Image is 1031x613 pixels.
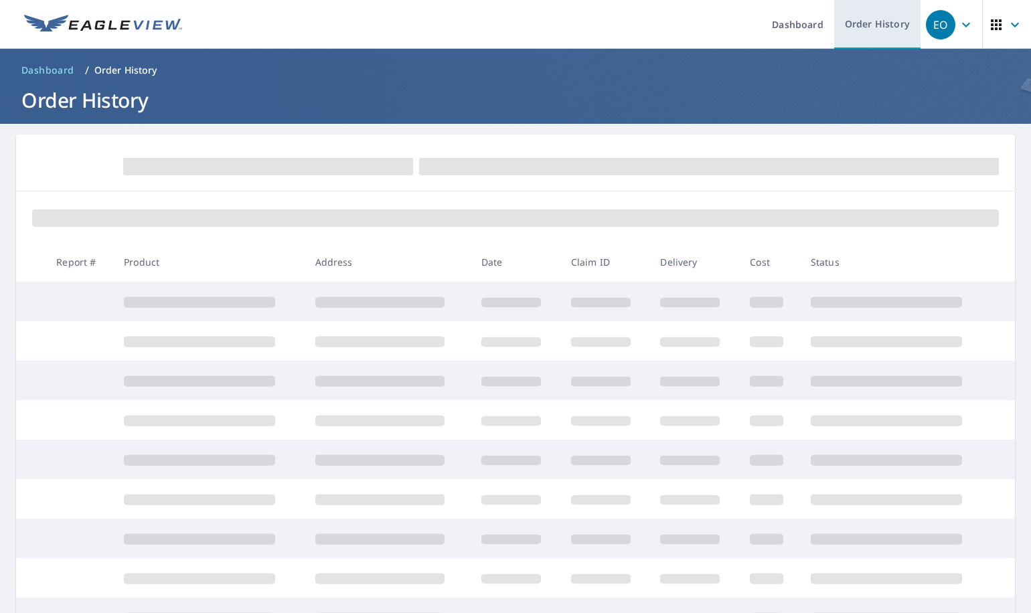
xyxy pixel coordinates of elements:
[16,86,1015,114] h1: Order History
[46,242,113,282] th: Report #
[113,242,305,282] th: Product
[800,242,992,282] th: Status
[94,64,157,77] p: Order History
[926,10,955,39] div: EO
[305,242,471,282] th: Address
[21,64,74,77] span: Dashboard
[16,60,1015,81] nav: breadcrumb
[471,242,560,282] th: Date
[560,242,650,282] th: Claim ID
[24,15,182,35] img: EV Logo
[85,62,89,78] li: /
[739,242,800,282] th: Cost
[649,242,739,282] th: Delivery
[16,60,80,81] a: Dashboard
